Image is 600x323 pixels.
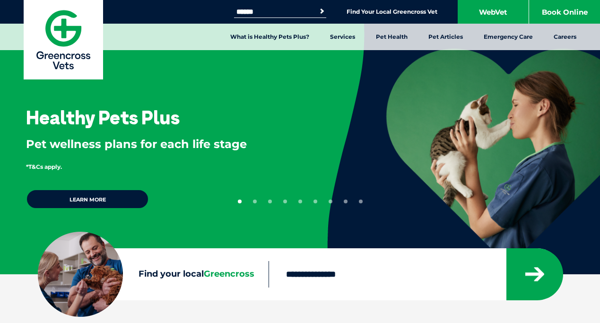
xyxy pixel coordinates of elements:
[298,200,302,203] button: 5 of 9
[329,200,332,203] button: 7 of 9
[365,24,418,50] a: Pet Health
[543,24,587,50] a: Careers
[317,7,327,16] button: Search
[26,163,62,170] span: *T&Cs apply.
[473,24,543,50] a: Emergency Care
[268,200,272,203] button: 3 of 9
[238,200,242,203] button: 1 of 9
[347,8,437,16] a: Find Your Local Greencross Vet
[359,200,363,203] button: 9 of 9
[313,200,317,203] button: 6 of 9
[418,24,473,50] a: Pet Articles
[38,267,269,281] label: Find your local
[26,136,296,152] p: Pet wellness plans for each life stage
[204,269,254,279] span: Greencross
[283,200,287,203] button: 4 of 9
[344,200,348,203] button: 8 of 9
[253,200,257,203] button: 2 of 9
[26,189,149,209] a: Learn more
[220,24,320,50] a: What is Healthy Pets Plus?
[320,24,365,50] a: Services
[26,108,180,127] h3: Healthy Pets Plus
